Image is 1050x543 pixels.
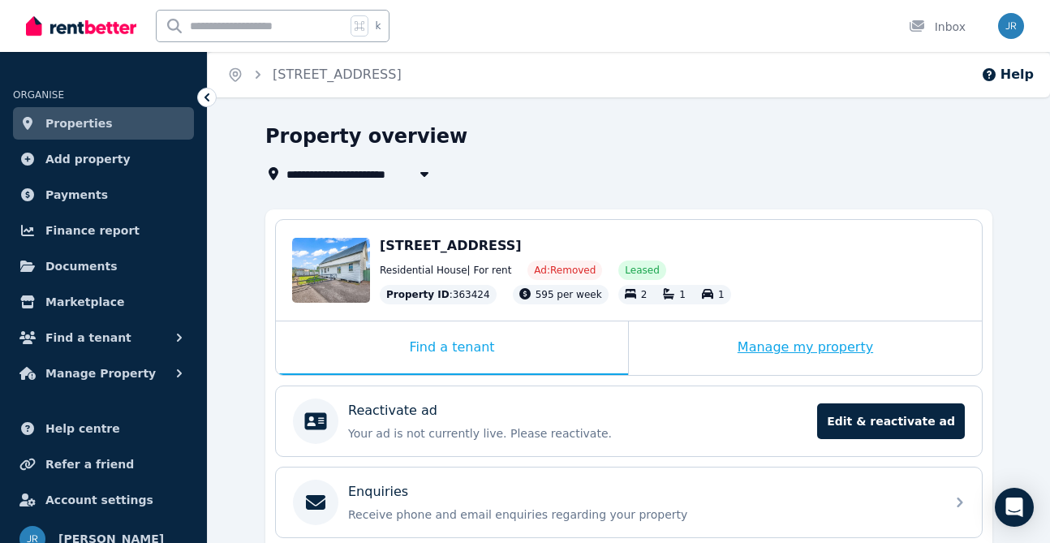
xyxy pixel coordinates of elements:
[45,419,120,438] span: Help centre
[45,455,134,474] span: Refer a friend
[45,256,118,276] span: Documents
[909,19,966,35] div: Inbox
[45,292,124,312] span: Marketplace
[45,185,108,205] span: Payments
[273,67,402,82] a: [STREET_ADDRESS]
[276,321,628,375] div: Find a tenant
[208,52,421,97] nav: Breadcrumb
[13,321,194,354] button: Find a tenant
[45,114,113,133] span: Properties
[817,403,965,439] span: Edit & reactivate ad
[629,321,982,375] div: Manage my property
[348,482,408,502] p: Enquiries
[348,425,807,442] p: Your ad is not currently live. Please reactivate.
[981,65,1034,84] button: Help
[13,448,194,481] a: Refer a friend
[641,289,648,300] span: 2
[276,386,982,456] a: Reactivate adYour ad is not currently live. Please reactivate.Edit & reactivate ad
[265,123,467,149] h1: Property overview
[995,488,1034,527] div: Open Intercom Messenger
[13,143,194,175] a: Add property
[679,289,686,300] span: 1
[13,250,194,282] a: Documents
[45,364,156,383] span: Manage Property
[13,214,194,247] a: Finance report
[13,107,194,140] a: Properties
[45,221,140,240] span: Finance report
[13,412,194,445] a: Help centre
[348,401,437,420] p: Reactivate ad
[536,289,602,300] span: 595 per week
[45,328,131,347] span: Find a tenant
[375,19,381,32] span: k
[348,506,936,523] p: Receive phone and email enquiries regarding your property
[718,289,725,300] span: 1
[13,179,194,211] a: Payments
[45,149,131,169] span: Add property
[380,238,522,253] span: [STREET_ADDRESS]
[998,13,1024,39] img: Jo Reinhard
[534,264,596,277] span: Ad: Removed
[26,14,136,38] img: RentBetter
[380,285,497,304] div: : 363424
[13,484,194,516] a: Account settings
[13,89,64,101] span: ORGANISE
[13,357,194,390] button: Manage Property
[625,264,659,277] span: Leased
[45,490,153,510] span: Account settings
[276,468,982,537] a: EnquiriesReceive phone and email enquiries regarding your property
[386,288,450,301] span: Property ID
[13,286,194,318] a: Marketplace
[380,264,511,277] span: Residential House | For rent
